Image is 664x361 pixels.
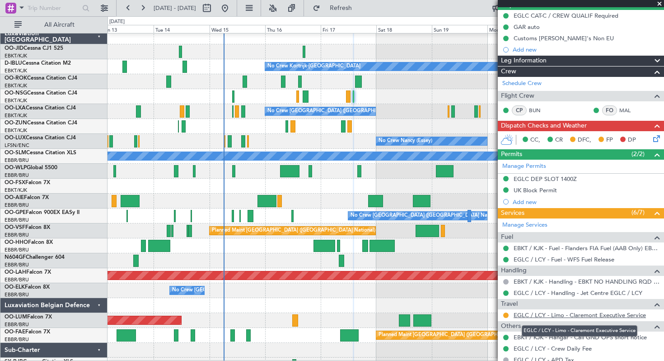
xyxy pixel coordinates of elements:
a: EBBR/BRU [5,261,29,268]
span: D-IBLU [5,61,22,66]
div: Thu 16 [265,25,321,33]
a: OO-FAEFalcon 7X [5,329,50,335]
span: OO-LXA [5,105,26,111]
span: OO-GPE [5,210,26,215]
a: EBBR/BRU [5,321,29,328]
div: CP [512,105,527,115]
a: EBBR/BRU [5,232,29,238]
a: EBKT/KJK [5,67,27,74]
div: Sun 19 [432,25,487,33]
div: Planned Maint [GEOGRAPHIC_DATA] ([GEOGRAPHIC_DATA] National) [379,328,542,342]
a: OO-VSFFalcon 8X [5,225,50,230]
a: MAL [619,106,640,114]
div: UK Block Permit [514,186,557,194]
a: EGLC / LCY - Handling - Jet Centre EGLC / LCY [514,289,642,297]
div: No Crew Nancy (Essey) [379,134,432,148]
a: D-IBLUCessna Citation M2 [5,61,71,66]
a: EGLC / LCY - Fuel - WFS Fuel Release [514,256,614,263]
a: EBBR/BRU [5,172,29,179]
div: [DATE] [109,18,125,26]
a: EGLC / LCY - Crew Daily Fee [514,345,592,352]
div: No Crew [GEOGRAPHIC_DATA] ([GEOGRAPHIC_DATA] National) [351,209,502,223]
span: OO-FSX [5,180,25,185]
a: Manage Services [502,221,547,230]
span: OO-AIE [5,195,24,200]
span: OO-WLP [5,165,27,171]
a: OO-AIEFalcon 7X [5,195,49,200]
a: OO-LAHFalcon 7X [5,270,51,275]
a: EBKT/KJK [5,82,27,89]
a: OO-LUMFalcon 7X [5,314,52,320]
div: EGLC DEP SLOT 1400Z [514,175,577,183]
span: OO-VSF [5,225,25,230]
span: Leg Information [501,56,547,66]
span: OO-NSG [5,90,27,96]
span: Dispatch Checks and Weather [501,121,587,131]
a: EBKT / KJK - Fuel - Flanders FIA Fuel (AAB Only) EBKT / KJK [514,244,659,252]
a: OO-NSGCessna Citation CJ4 [5,90,77,96]
span: N604GF [5,255,26,260]
span: Refresh [322,5,360,11]
a: EBKT/KJK [5,127,27,134]
span: Fuel [501,232,513,242]
span: OO-HHO [5,240,28,245]
a: OO-FSXFalcon 7X [5,180,50,185]
a: EBKT/KJK [5,97,27,104]
span: Permits [501,149,522,160]
a: N604GFChallenger 604 [5,255,65,260]
span: DFC, [578,136,591,145]
div: Add new [513,46,659,53]
span: Crew [501,66,516,77]
button: All Aircraft [10,18,98,32]
span: OO-LUM [5,314,27,320]
div: Mon 20 [487,25,543,33]
div: Customs [PERSON_NAME]'s Non EU [514,34,614,42]
span: [DATE] - [DATE] [154,4,196,12]
div: GAR auto [514,23,540,31]
a: Manage Permits [502,162,546,171]
div: EGLC CAT-C / CREW QUALIF Required [514,12,618,19]
span: CR [555,136,563,145]
span: OO-ZUN [5,120,27,126]
span: Travel [501,299,518,309]
span: Others [501,321,521,332]
a: OO-LUXCessna Citation CJ4 [5,135,76,141]
span: DP [628,136,636,145]
span: Handling [501,266,527,276]
a: EBKT/KJK [5,112,27,119]
div: Planned Maint [GEOGRAPHIC_DATA] ([GEOGRAPHIC_DATA] National) [212,224,375,237]
div: Tue 14 [154,25,209,33]
a: EBKT/KJK [5,52,27,59]
span: OO-FAE [5,329,25,335]
div: No Crew [GEOGRAPHIC_DATA] ([GEOGRAPHIC_DATA] National) [172,284,323,297]
div: Add new [513,198,659,206]
a: EBKT/KJK [5,187,27,194]
a: LFSN/ENC [5,142,29,149]
a: EBBR/BRU [5,291,29,298]
a: OO-ZUNCessna Citation CJ4 [5,120,77,126]
input: Trip Number [28,1,79,15]
div: Sat 18 [376,25,432,33]
a: EBBR/BRU [5,202,29,209]
span: OO-ROK [5,76,27,81]
a: OO-LXACessna Citation CJ4 [5,105,76,111]
span: OO-LAH [5,270,26,275]
button: Refresh [309,1,363,15]
a: EBKT / KJK - Hangar - Call GND OPS short notice [514,333,647,341]
div: No Crew Kortrijk-[GEOGRAPHIC_DATA] [267,60,360,73]
a: EGLC / LCY - Limo - Claremont Executive Service [514,311,646,319]
span: Services [501,208,524,218]
div: Fri 17 [321,25,376,33]
a: OO-ROKCessna Citation CJ4 [5,76,77,81]
a: EBBR/BRU [5,247,29,253]
div: Wed 15 [210,25,265,33]
a: EBBR/BRU [5,276,29,283]
a: EBBR/BRU [5,336,29,343]
a: OO-WLPGlobal 5500 [5,165,57,171]
span: Flight Crew [501,91,534,101]
span: (2/2) [631,149,645,159]
span: OO-LUX [5,135,26,141]
a: OO-GPEFalcon 900EX EASy II [5,210,79,215]
a: OO-JIDCessna CJ1 525 [5,46,63,51]
a: BUN [529,106,549,114]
